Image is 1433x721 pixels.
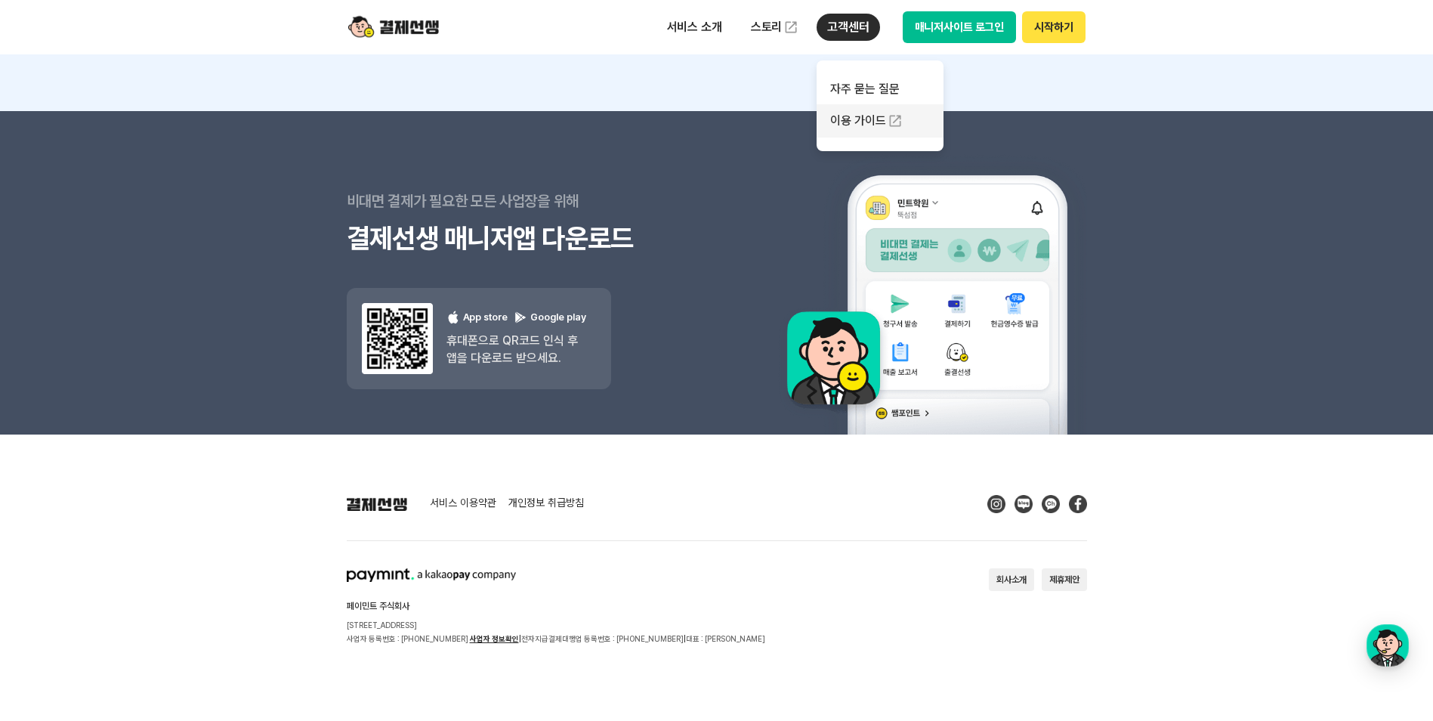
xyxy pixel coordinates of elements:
[347,220,717,258] h3: 결제선생 매니저앱 다운로드
[817,74,943,104] a: 자주 묻는 질문
[233,502,252,514] span: 설정
[347,182,717,220] p: 비대면 결제가 필요한 모든 사업장을 위해
[514,311,586,325] p: Google play
[1069,495,1087,513] img: Facebook
[470,634,519,643] a: 사업자 정보확인
[348,13,439,42] img: logo
[783,20,798,35] img: 외부 도메인 오픈
[100,479,195,517] a: 대화
[446,332,586,367] p: 휴대폰으로 QR코드 인식 후 앱을 다운로드 받으세요.
[138,503,156,515] span: 대화
[684,634,686,643] span: |
[48,502,57,514] span: 홈
[514,311,527,324] img: 구글 플레이 로고
[740,12,810,42] a: 스토리
[767,114,1087,435] img: 앱 예시 이미지
[430,497,496,511] a: 서비스 이용약관
[989,568,1034,591] button: 회사소개
[347,618,765,632] p: [STREET_ADDRESS]
[508,497,584,511] a: 개인정보 취급방침
[817,104,943,138] a: 이용 가이드
[903,11,1017,43] button: 매니저사이트 로그인
[347,632,765,645] p: 사업자 등록번호 : [PHONE_NUMBER] 전자지급결제대행업 등록번호 : [PHONE_NUMBER] 대표 : [PERSON_NAME]
[446,311,508,325] p: App store
[817,14,879,41] p: 고객센터
[987,495,1005,513] img: Instagram
[347,602,765,611] h2: 페이민트 주식회사
[656,14,733,41] p: 서비스 소개
[362,303,433,374] img: 앱 다운도르드 qr
[519,634,521,643] span: |
[347,497,407,511] img: 결제선생 로고
[1042,568,1087,591] button: 제휴제안
[446,311,460,324] img: 애플 로고
[1022,11,1085,43] button: 시작하기
[1042,495,1060,513] img: Kakao Talk
[5,479,100,517] a: 홈
[347,568,516,582] img: paymint logo
[888,113,903,128] img: 외부 도메인 오픈
[1015,495,1033,513] img: Blog
[195,479,290,517] a: 설정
